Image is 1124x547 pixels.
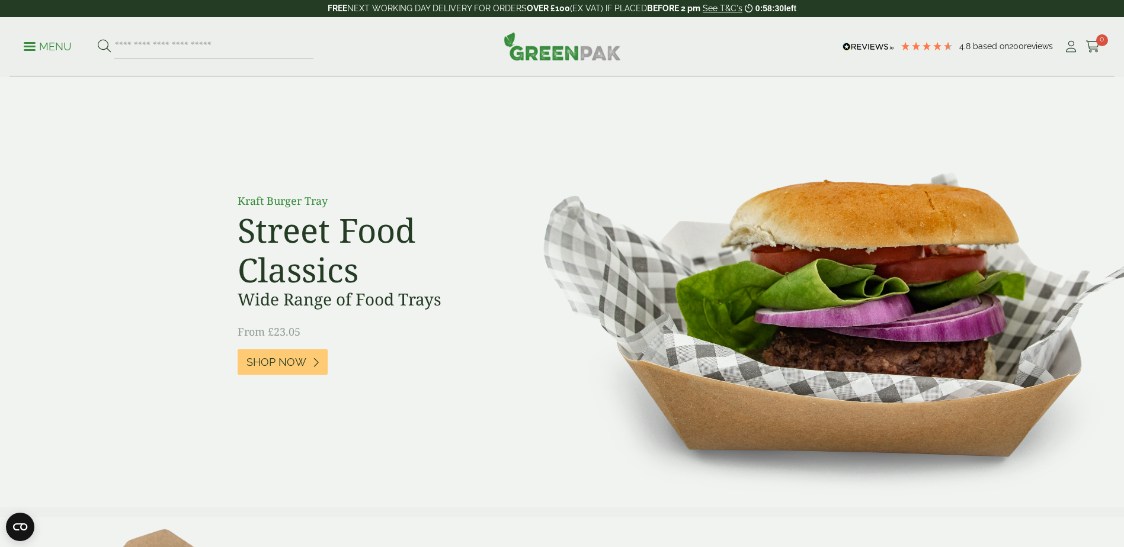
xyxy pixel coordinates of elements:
span: Based on [973,41,1009,51]
span: Shop Now [246,356,306,369]
span: 200 [1009,41,1024,51]
span: reviews [1024,41,1053,51]
span: 0:58:30 [755,4,784,13]
p: Kraft Burger Tray [238,193,504,209]
span: 4.8 [959,41,973,51]
span: From £23.05 [238,324,300,339]
a: Shop Now [238,349,328,375]
img: REVIEWS.io [843,43,894,51]
div: 4.79 Stars [900,41,953,52]
button: Open CMP widget [6,513,34,541]
a: 0 [1085,38,1100,56]
span: 0 [1096,34,1108,46]
img: Street Food Classics [506,77,1124,507]
strong: BEFORE 2 pm [647,4,700,13]
img: GreenPak Supplies [504,32,621,60]
i: Cart [1085,41,1100,53]
span: left [784,4,796,13]
h3: Wide Range of Food Trays [238,289,504,310]
a: See T&C's [703,4,742,13]
strong: OVER £100 [527,4,570,13]
a: Menu [24,40,72,52]
h2: Street Food Classics [238,210,504,289]
p: Menu [24,40,72,54]
strong: FREE [328,4,347,13]
i: My Account [1064,41,1078,53]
